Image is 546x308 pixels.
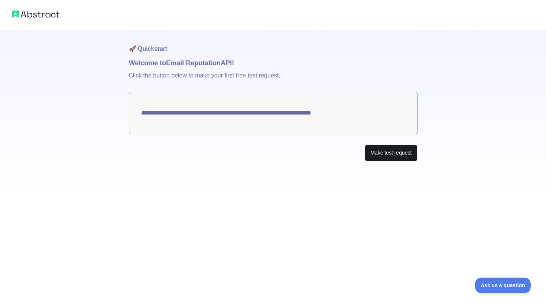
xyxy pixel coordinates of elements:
[129,30,417,58] h1: 🚀 Quickstart
[475,278,531,293] iframe: Toggle Customer Support
[12,9,59,19] img: Abstract logo
[129,68,417,92] p: Click the button below to make your first free test request.
[365,145,417,161] button: Make test request
[129,58,417,68] h1: Welcome to Email Reputation API!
